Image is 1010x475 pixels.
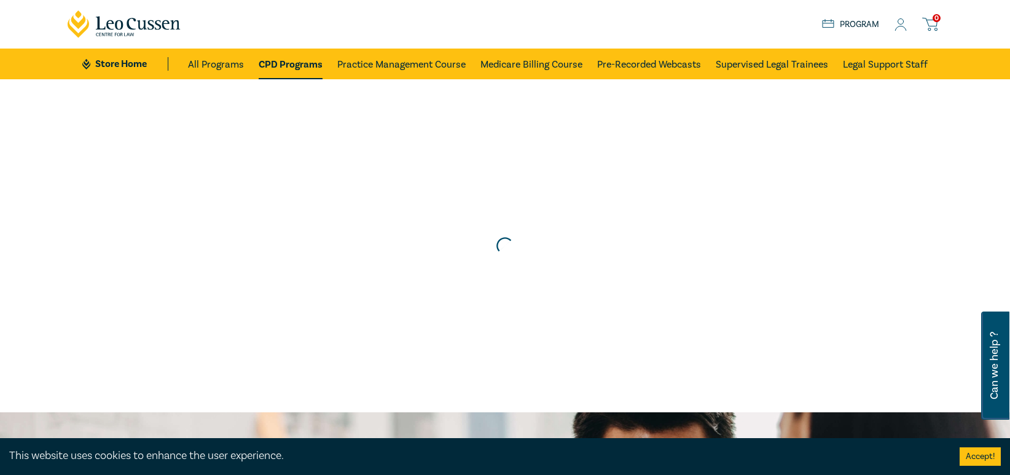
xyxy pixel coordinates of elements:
[597,49,701,79] a: Pre-Recorded Webcasts
[259,49,323,79] a: CPD Programs
[822,18,879,31] a: Program
[988,319,1000,412] span: Can we help ?
[337,49,466,79] a: Practice Management Course
[716,49,828,79] a: Supervised Legal Trainees
[82,57,168,71] a: Store Home
[960,447,1001,466] button: Accept cookies
[933,14,941,22] span: 0
[188,49,244,79] a: All Programs
[9,448,941,464] div: This website uses cookies to enhance the user experience.
[843,49,928,79] a: Legal Support Staff
[480,49,582,79] a: Medicare Billing Course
